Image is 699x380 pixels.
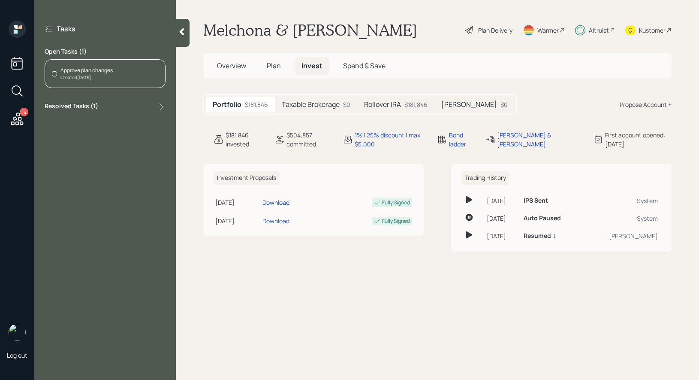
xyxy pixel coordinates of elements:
div: Log out [7,351,27,359]
div: Propose Account + [620,100,672,109]
span: Overview [217,61,246,70]
div: Download [262,216,289,225]
h5: Taxable Brokerage [282,100,340,109]
div: Plan Delivery [478,26,512,35]
div: [DATE] [215,216,259,225]
div: $181,846 invested [226,131,264,149]
div: Fully Signed [382,199,410,207]
label: Tasks [57,24,75,33]
div: Fully Signed [382,217,410,225]
div: [DATE] [487,231,517,240]
div: Kustomer [639,26,666,35]
div: Created [DATE] [60,74,113,81]
div: [DATE] [215,198,259,207]
div: $0 [500,100,508,109]
div: [PERSON_NAME] [586,231,658,240]
div: Warmer [537,26,559,35]
label: Resolved Tasks ( 1 ) [45,102,98,112]
div: System [586,196,658,205]
div: $504,857 committed [286,131,332,149]
div: [DATE] [487,214,517,223]
div: 16 [20,108,28,116]
h5: Rollover IRA [364,100,401,109]
div: Download [262,198,289,207]
span: Invest [301,61,322,70]
div: $0 [343,100,350,109]
div: Altruist [589,26,609,35]
label: Open Tasks ( 1 ) [45,47,166,56]
div: $181,846 [404,100,428,109]
h6: Trading History [461,171,509,185]
div: [DATE] [487,196,517,205]
h6: Resumed [524,232,551,240]
h6: Auto Paused [524,215,561,222]
h5: [PERSON_NAME] [441,100,497,109]
div: [PERSON_NAME] & [PERSON_NAME] [497,131,583,149]
img: treva-nostdahl-headshot.png [9,324,26,341]
h6: Investment Proposals [214,171,280,185]
span: Spend & Save [343,61,386,70]
div: $181,846 [245,100,268,109]
h5: Portfolio [213,100,241,109]
h6: IPS Sent [524,197,548,204]
div: Approve plan changes [60,67,113,74]
div: Bond ladder [449,131,475,149]
div: First account opened: [DATE] [605,131,672,149]
div: System [586,214,658,223]
h1: Melchona & [PERSON_NAME] [203,21,417,40]
span: Plan [267,61,281,70]
div: 1% | 25% discount | max $5,000 [355,131,426,149]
